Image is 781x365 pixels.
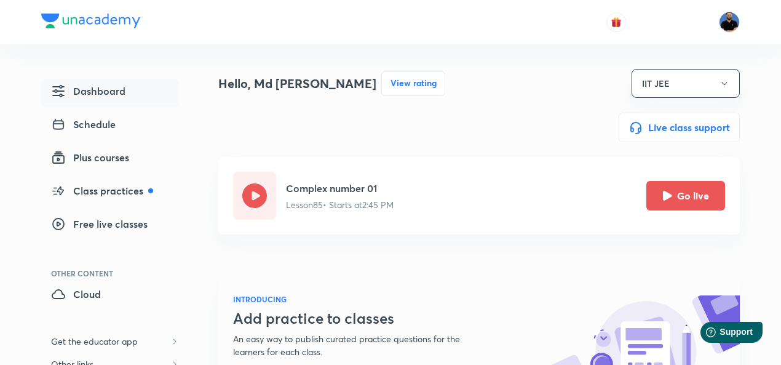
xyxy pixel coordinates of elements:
img: Company Logo [41,14,140,28]
span: Plus courses [51,150,129,165]
button: Go live [646,181,725,211]
h5: Complex number 01 [286,181,394,196]
a: Company Logo [41,14,140,31]
p: An easy way to publish curated practice questions for the learners for each class. [233,332,490,358]
span: Cloud [51,287,101,302]
div: Other Content [51,270,179,277]
h4: Hello, Md [PERSON_NAME] [218,74,376,93]
iframe: Help widget launcher [672,317,767,351]
span: Free live classes [51,217,148,231]
span: Dashboard [51,84,125,98]
h6: Get the educator app [41,330,148,353]
button: avatar [606,12,626,32]
h3: Add practice to classes [233,310,490,327]
p: Lesson 85 • Starts at 2:45 PM [286,198,394,211]
span: Schedule [51,117,116,132]
a: Schedule [41,112,179,140]
span: Class practices [51,183,153,198]
button: View rating [381,71,445,96]
a: Free live classes [41,212,179,240]
button: IIT JEE [632,69,740,98]
img: Md Afroj [719,12,740,33]
a: Cloud [41,282,179,310]
a: Dashboard [41,79,179,107]
h6: INTRODUCING [233,294,490,305]
a: Plus courses [41,145,179,174]
img: avatar [611,17,622,28]
button: Live class support [619,113,740,142]
a: Class practices [41,178,179,207]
